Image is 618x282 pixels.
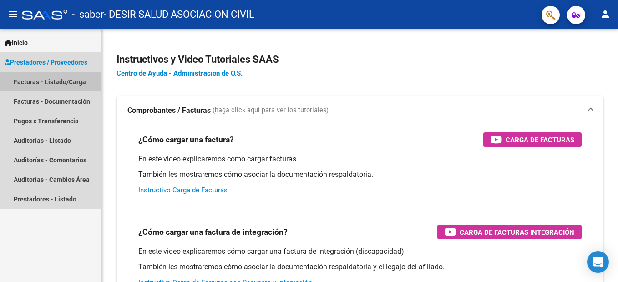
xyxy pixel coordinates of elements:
span: (haga click aquí para ver los tutoriales) [213,106,329,116]
p: También les mostraremos cómo asociar la documentación respaldatoria y el legajo del afiliado. [138,262,582,272]
div: Open Intercom Messenger [587,251,609,273]
p: En este video explicaremos cómo cargar facturas. [138,154,582,164]
a: Centro de Ayuda - Administración de O.S. [117,69,243,77]
span: Prestadores / Proveedores [5,57,87,67]
mat-expansion-panel-header: Comprobantes / Facturas (haga click aquí para ver los tutoriales) [117,96,603,125]
span: - saber [72,5,104,25]
span: Carga de Facturas Integración [460,227,574,238]
mat-icon: person [600,9,611,20]
p: En este video explicaremos cómo cargar una factura de integración (discapacidad). [138,247,582,257]
p: También les mostraremos cómo asociar la documentación respaldatoria. [138,170,582,180]
h2: Instructivos y Video Tutoriales SAAS [117,51,603,68]
mat-icon: menu [7,9,18,20]
strong: Comprobantes / Facturas [127,106,211,116]
span: Carga de Facturas [506,134,574,146]
span: Inicio [5,38,28,48]
a: Instructivo Carga de Facturas [138,186,228,194]
button: Carga de Facturas Integración [437,225,582,239]
span: - DESIR SALUD ASOCIACION CIVIL [104,5,254,25]
h3: ¿Cómo cargar una factura? [138,133,234,146]
button: Carga de Facturas [483,132,582,147]
h3: ¿Cómo cargar una factura de integración? [138,226,288,238]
